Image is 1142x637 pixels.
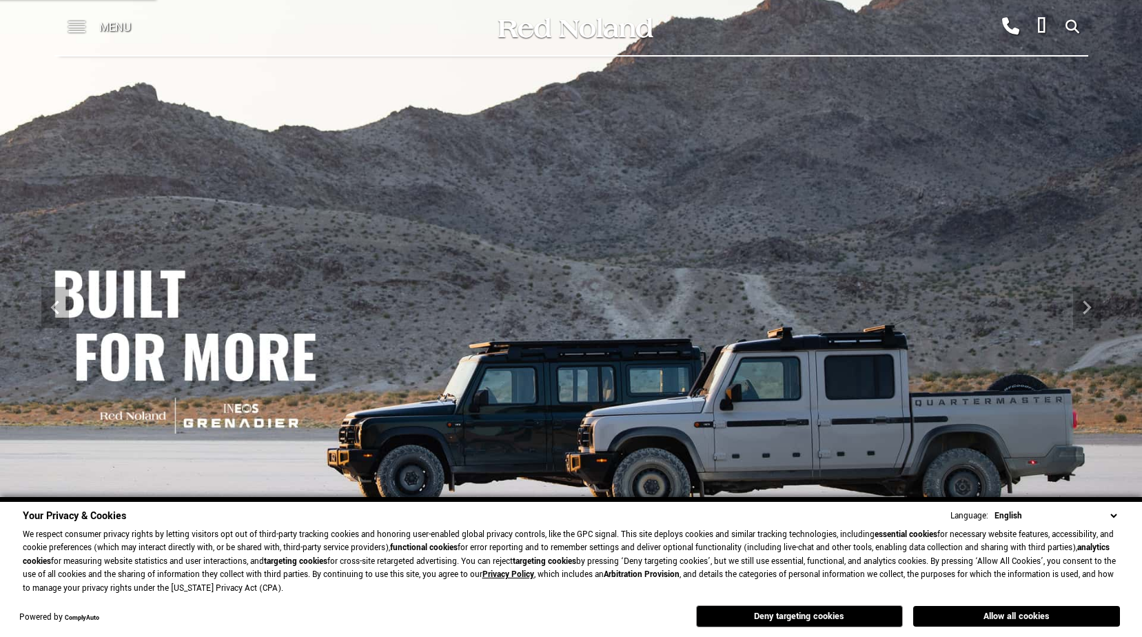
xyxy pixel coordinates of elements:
strong: targeting cookies [513,556,576,567]
strong: targeting cookies [264,556,327,567]
div: Next [1073,287,1101,328]
strong: Arbitration Provision [604,569,680,580]
select: Language Select [991,509,1120,523]
span: Your Privacy & Cookies [23,509,126,523]
a: Privacy Policy [482,569,534,580]
div: Language: [950,512,988,520]
img: Red Noland Auto Group [496,16,654,40]
strong: functional cookies [390,542,458,554]
strong: essential cookies [875,529,937,540]
div: Previous [41,287,69,328]
div: Powered by [19,614,99,623]
button: Deny targeting cookies [696,605,903,627]
p: We respect consumer privacy rights by letting visitors opt out of third-party tracking cookies an... [23,528,1120,596]
a: ComplyAuto [65,614,99,623]
button: Allow all cookies [913,606,1120,627]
